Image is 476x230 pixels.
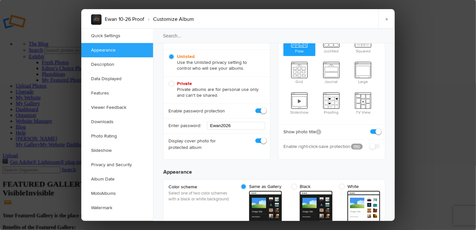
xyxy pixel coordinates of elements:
[81,186,153,201] a: MobiAlbums
[81,129,153,143] a: Photo Rating
[315,59,347,85] span: Journal
[283,90,315,116] span: Slideshow
[315,90,347,116] span: Proofing
[168,81,262,98] span: Private albums are for personal use only and can't be shared.
[168,190,234,202] p: Select one of two color schemes with a black or white background.
[283,129,321,135] b: Show photo title
[168,122,201,129] b: Enter password:
[81,172,153,186] a: Album Date
[105,14,144,25] li: Ewan 10-26 Proof
[283,143,346,150] b: Enable right-click-save protection
[91,14,102,25] img: album_sample.webp
[81,143,153,158] a: Slideshow
[168,138,231,151] b: Display cover photo for protected album
[81,72,153,86] a: Data Displayed
[291,184,329,190] span: Black
[339,184,377,190] span: White
[81,43,153,57] a: Appearance
[283,59,315,85] span: Grid
[168,54,262,71] span: Use the Unlisted privacy setting to control who will see your albums.
[163,163,385,176] h3: Appearance
[81,201,153,215] a: Watermark
[177,54,195,59] b: Unlisted
[153,28,396,43] input: Search...
[81,57,153,72] a: Description
[351,144,363,150] a: PRO
[168,184,234,190] b: Color scheme
[177,81,192,86] b: Private
[347,90,379,116] span: TV View
[168,108,225,114] b: Enable password protection
[347,59,379,85] span: Large
[81,115,153,129] a: Downloads
[81,158,153,172] a: Privacy and Security
[241,184,281,190] span: Same as Gallery
[81,100,153,115] a: Viewer Feedback
[81,29,153,43] a: Quick Settings
[378,9,395,29] a: ×
[81,86,153,100] a: Features
[144,14,194,25] li: Customize Album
